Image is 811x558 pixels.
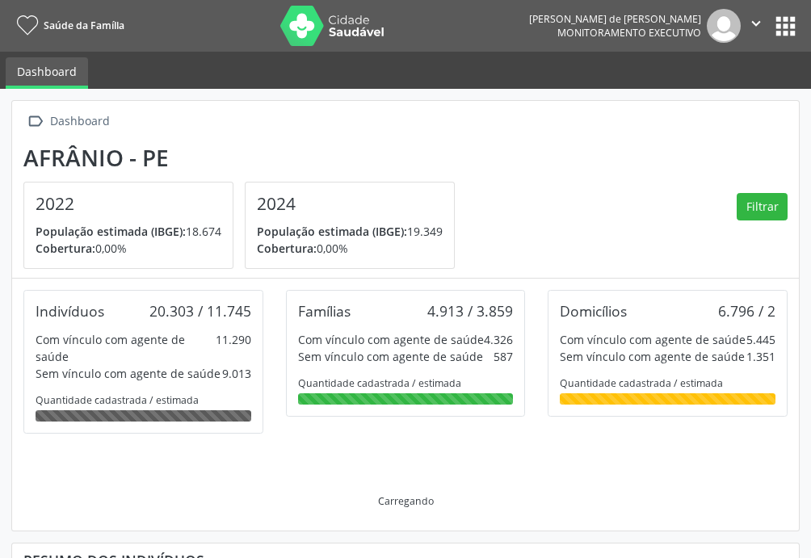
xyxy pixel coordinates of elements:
h4: 2022 [36,194,221,214]
img: img [707,9,741,43]
i:  [23,110,47,133]
div: Sem vínculo com agente de saúde [36,365,221,382]
div: Famílias [298,302,351,320]
div: Carregando [378,494,434,508]
div: 4.913 / 3.859 [427,302,513,320]
div: Domicílios [560,302,627,320]
div: Quantidade cadastrada / estimada [298,376,514,390]
div: [PERSON_NAME] de [PERSON_NAME] [529,12,701,26]
button: apps [771,12,800,40]
div: 6.796 / 2 [718,302,775,320]
span: Cobertura: [257,241,317,256]
div: Indivíduos [36,302,104,320]
div: Quantidade cadastrada / estimada [36,393,251,407]
div: Dashboard [47,110,112,133]
a: Saúde da Família [11,12,124,39]
div: Afrânio - PE [23,145,466,171]
i:  [747,15,765,32]
button: Filtrar [737,193,788,220]
span: População estimada (IBGE): [257,224,407,239]
span: Monitoramento Executivo [557,26,701,40]
div: Sem vínculo com agente de saúde [298,348,483,365]
div: 20.303 / 11.745 [149,302,251,320]
div: Com vínculo com agente de saúde [560,331,746,348]
p: 0,00% [36,240,221,257]
a: Dashboard [6,57,88,89]
button:  [741,9,771,43]
p: 19.349 [257,223,443,240]
div: Com vínculo com agente de saúde [36,331,216,365]
div: 5.445 [746,331,775,348]
span: Saúde da Família [44,19,124,32]
div: 11.290 [216,331,251,365]
div: Quantidade cadastrada / estimada [560,376,775,390]
a:  Dashboard [23,110,112,133]
div: Com vínculo com agente de saúde [298,331,484,348]
h4: 2024 [257,194,443,214]
div: 587 [494,348,513,365]
span: Cobertura: [36,241,95,256]
div: Sem vínculo com agente de saúde [560,348,745,365]
div: 4.326 [484,331,513,348]
div: 9.013 [222,365,251,382]
div: 1.351 [746,348,775,365]
span: População estimada (IBGE): [36,224,186,239]
p: 0,00% [257,240,443,257]
p: 18.674 [36,223,221,240]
